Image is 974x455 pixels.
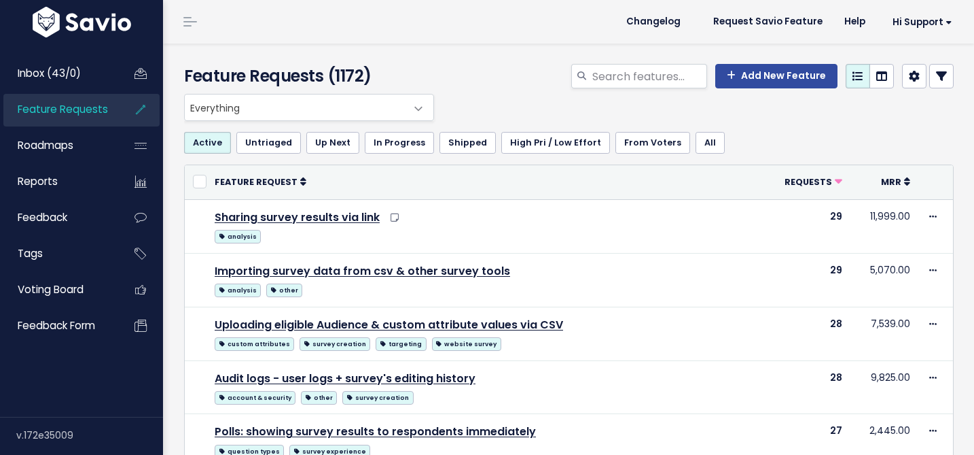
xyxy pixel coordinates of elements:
[615,132,690,154] a: From Voters
[3,238,113,269] a: Tags
[784,176,832,188] span: Requests
[301,391,337,405] span: other
[833,12,876,32] a: Help
[215,391,295,405] span: account & security
[3,166,113,197] a: Reports
[702,12,833,32] a: Request Savio Feature
[850,199,919,253] td: 11,999.00
[18,210,67,224] span: Feedback
[184,132,231,154] a: Active
[215,281,261,298] a: analysis
[18,246,43,260] span: Tags
[29,7,134,37] img: logo-white.9d6f32f41409.svg
[215,388,295,405] a: account & security
[432,335,501,352] a: website survey
[342,391,413,405] span: survey creation
[18,174,58,188] span: Reports
[215,176,297,188] span: Feature Request
[763,360,850,414] td: 28
[215,284,261,297] span: analysis
[3,310,113,341] a: Feedback form
[881,175,910,188] a: MRR
[365,132,434,154] a: In Progress
[3,58,113,89] a: Inbox (43/0)
[301,388,337,405] a: other
[3,274,113,305] a: Voting Board
[501,132,610,154] a: High Pri / Low Effort
[215,337,294,351] span: custom attributes
[376,337,426,351] span: targeting
[892,17,952,27] span: Hi Support
[215,371,475,386] a: Audit logs - user logs + survey's editing history
[215,230,261,243] span: analysis
[215,317,563,333] a: Uploading eligible Audience & custom attribute values via CSV
[215,209,380,225] a: Sharing survey results via link
[763,307,850,360] td: 28
[376,335,426,352] a: targeting
[16,418,163,453] div: v.172e35009
[850,307,919,360] td: 7,539.00
[266,284,302,297] span: other
[215,424,536,439] a: Polls: showing survey results to respondents immediately
[876,12,963,33] a: Hi Support
[3,94,113,125] a: Feature Requests
[184,64,427,88] h4: Feature Requests (1172)
[850,253,919,307] td: 5,070.00
[342,388,413,405] a: survey creation
[184,132,954,154] ul: Filter feature requests
[881,176,901,188] span: MRR
[215,263,510,279] a: Importing survey data from csv & other survey tools
[3,130,113,161] a: Roadmaps
[215,227,261,244] a: analysis
[215,175,306,188] a: Feature Request
[591,64,707,88] input: Search features...
[18,102,108,116] span: Feature Requests
[306,132,359,154] a: Up Next
[266,281,302,298] a: other
[300,337,370,351] span: survey creation
[784,175,842,188] a: Requests
[300,335,370,352] a: survey creation
[850,360,919,414] td: 9,825.00
[184,94,434,121] span: Everything
[215,335,294,352] a: custom attributes
[626,17,681,27] span: Changelog
[3,202,113,233] a: Feedback
[763,199,850,253] td: 29
[18,282,84,297] span: Voting Board
[18,66,81,80] span: Inbox (43/0)
[439,132,496,154] a: Shipped
[18,318,95,333] span: Feedback form
[763,253,850,307] td: 29
[185,95,406,120] span: Everything
[715,64,837,88] a: Add New Feature
[18,138,73,152] span: Roadmaps
[696,132,725,154] a: All
[432,337,501,351] span: website survey
[236,132,301,154] a: Untriaged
